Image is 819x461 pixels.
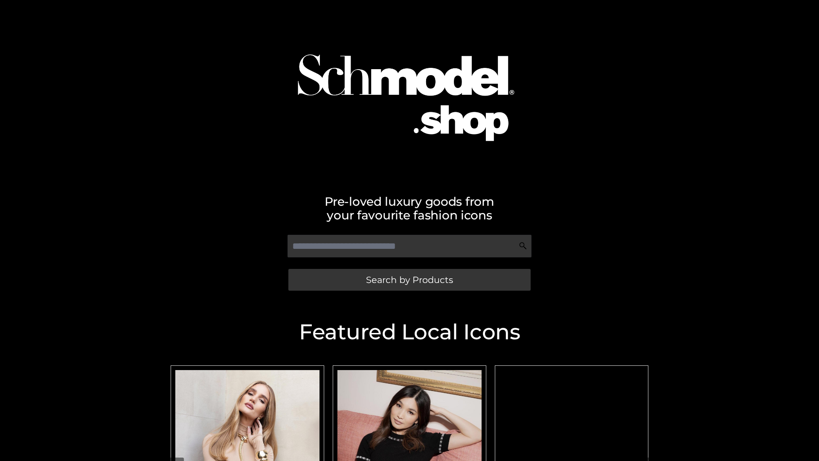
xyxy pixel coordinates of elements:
[288,269,531,291] a: Search by Products
[366,275,453,284] span: Search by Products
[166,321,653,343] h2: Featured Local Icons​
[166,195,653,222] h2: Pre-loved luxury goods from your favourite fashion icons
[519,242,527,250] img: Search Icon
